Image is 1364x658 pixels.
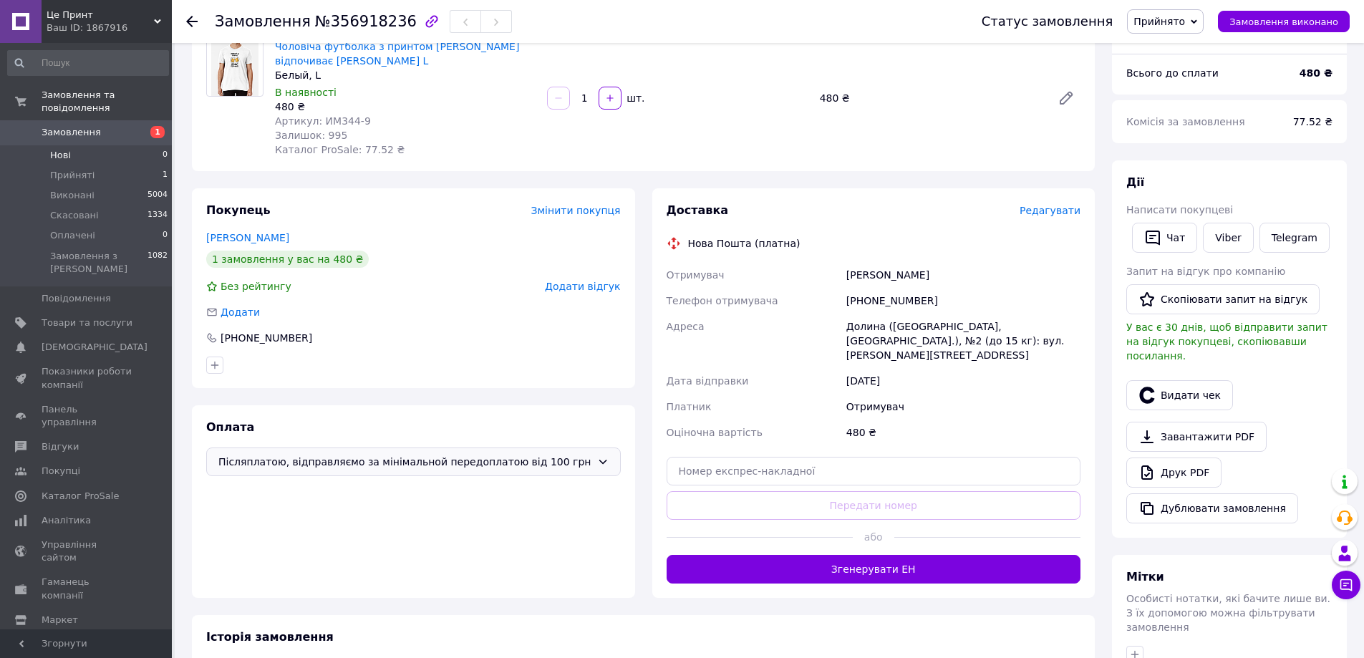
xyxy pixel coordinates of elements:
span: 0 [163,149,168,162]
span: Оплачені [50,229,95,242]
button: Дублювати замовлення [1126,493,1298,523]
span: [DEMOGRAPHIC_DATA] [42,341,147,354]
a: Завантажити PDF [1126,422,1267,452]
a: Viber [1203,223,1253,253]
span: Каталог ProSale [42,490,119,503]
div: Повернутися назад [186,14,198,29]
div: шт. [623,91,646,105]
span: Адреса [667,321,705,332]
span: Без рейтингу [221,281,291,292]
div: Статус замовлення [982,14,1113,29]
span: Дії [1126,175,1144,189]
div: Долина ([GEOGRAPHIC_DATA], [GEOGRAPHIC_DATA].), №2 (до 15 кг): вул. [PERSON_NAME][STREET_ADDRESS] [843,314,1083,368]
span: Замовлення виконано [1229,16,1338,27]
span: Додати [221,306,260,318]
span: 1 [150,126,165,138]
span: Доставка [667,203,729,217]
span: 77.52 ₴ [1293,116,1332,127]
span: Особисті нотатки, які бачите лише ви. З їх допомогою можна фільтрувати замовлення [1126,593,1330,633]
div: Белый, L [275,68,536,82]
span: Скасовані [50,209,99,222]
span: Отримувач [667,269,725,281]
span: Замовлення з [PERSON_NAME] [50,250,147,276]
span: Це Принт [47,9,154,21]
span: Залишок: 995 [275,130,347,141]
span: Панель управління [42,403,132,429]
span: Додати відгук [545,281,620,292]
span: Покупці [42,465,80,478]
span: В наявності [275,87,337,98]
div: [PHONE_NUMBER] [219,331,314,345]
input: Номер експрес-накладної [667,457,1081,485]
span: Повідомлення [42,292,111,305]
span: Історія замовлення [206,630,334,644]
span: Платник [667,401,712,412]
a: Telegram [1259,223,1330,253]
span: Артикул: ИМ344-9 [275,115,371,127]
span: або [853,530,894,544]
span: Управління сайтом [42,538,132,564]
span: Покупець [206,203,271,217]
span: Аналітика [42,514,91,527]
span: Маркет [42,614,78,626]
button: Чат з покупцем [1332,571,1360,599]
span: Дата відправки [667,375,749,387]
div: 480 ₴ [814,88,1046,108]
span: Мітки [1126,570,1164,584]
span: 1334 [147,209,168,222]
span: Замовлення [215,13,311,30]
span: 0 [163,229,168,242]
div: 480 ₴ [843,420,1083,445]
img: Чоловіча футболка з принтом Денис відпочиває Денис Білий L [211,40,258,96]
button: Згенерувати ЕН [667,555,1081,584]
div: [PERSON_NAME] [843,262,1083,288]
span: Замовлення [42,126,101,139]
input: Пошук [7,50,169,76]
span: Виконані [50,189,95,202]
span: 1082 [147,250,168,276]
button: Видати чек [1126,380,1233,410]
span: Прийняті [50,169,95,182]
div: 480 ₴ [275,100,536,114]
span: Написати покупцеві [1126,204,1233,216]
span: Каталог ProSale: 77.52 ₴ [275,144,405,155]
div: Нова Пошта (платна) [685,236,804,251]
a: Редагувати [1052,84,1080,112]
a: [PERSON_NAME] [206,232,289,243]
span: У вас є 30 днів, щоб відправити запит на відгук покупцеві, скопіювавши посилання. [1126,321,1327,362]
span: Післяплатою, відправляємо за мінімальной передоплатою від 100 грн [218,454,591,470]
button: Чат [1132,223,1197,253]
span: Всього до сплати [1126,67,1219,79]
span: Гаманець компанії [42,576,132,601]
span: №356918236 [315,13,417,30]
span: Редагувати [1020,205,1080,216]
div: [PHONE_NUMBER] [843,288,1083,314]
b: 480 ₴ [1300,67,1332,79]
a: Друк PDF [1126,458,1222,488]
div: 1 замовлення у вас на 480 ₴ [206,251,369,268]
div: [DATE] [843,368,1083,394]
span: Оплата [206,420,254,434]
button: Скопіювати запит на відгук [1126,284,1320,314]
span: Товари та послуги [42,316,132,329]
div: Отримувач [843,394,1083,420]
span: 5004 [147,189,168,202]
span: Відгуки [42,440,79,453]
span: Запит на відгук про компанію [1126,266,1285,277]
span: Замовлення та повідомлення [42,89,172,115]
span: Телефон отримувача [667,295,778,306]
span: Нові [50,149,71,162]
span: Змінити покупця [531,205,621,216]
button: Замовлення виконано [1218,11,1350,32]
span: 1 [163,169,168,182]
a: Чоловіча футболка з принтом [PERSON_NAME] відпочиває [PERSON_NAME] L [275,41,519,67]
div: Ваш ID: 1867916 [47,21,172,34]
span: Комісія за замовлення [1126,116,1245,127]
span: Прийнято [1133,16,1185,27]
span: Оціночна вартість [667,427,763,438]
span: Показники роботи компанії [42,365,132,391]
